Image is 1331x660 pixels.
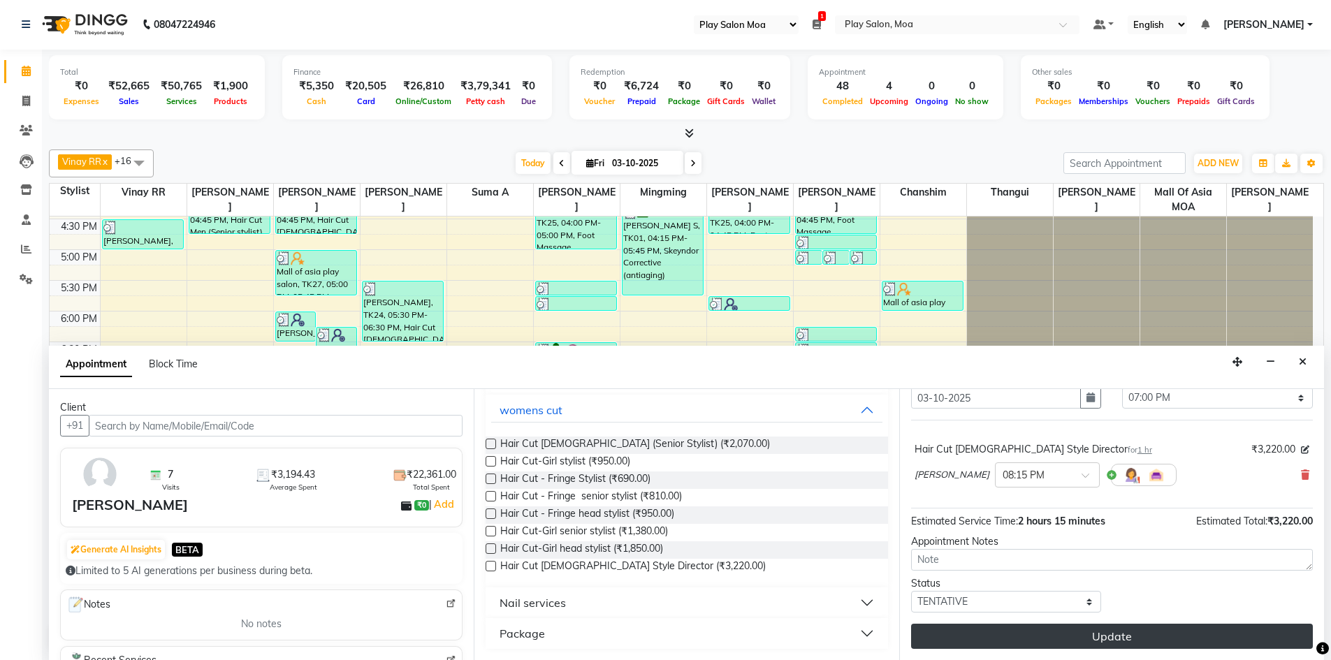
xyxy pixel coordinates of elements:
div: 6:00 PM [58,311,100,326]
span: Completed [819,96,866,106]
div: ₹1,900 [208,78,254,94]
div: 4 [866,78,912,94]
span: Voucher [581,96,618,106]
span: Prepaids [1174,96,1214,106]
div: ₹52,665 [103,78,155,94]
button: ADD NEW [1194,154,1242,173]
div: ₹0 [1174,78,1214,94]
span: 2 hours 15 minutes [1018,515,1105,527]
span: Prepaid [624,96,660,106]
div: Mall of asia play salon, TK27, 05:00 PM-05:45 PM, Shampoo and conditioner [KERASTASE] Medium [276,251,357,295]
button: Close [1293,351,1313,373]
span: Packages [1032,96,1075,106]
img: logo [36,5,131,44]
div: Package [500,625,545,642]
div: [PERSON_NAME], TK31, 06:00 PM-06:30 PM, Hair Cut Men (Senior stylist) [276,312,316,341]
div: [PERSON_NAME] S, TK01, 04:15 PM-05:45 PM, Skeyndor Corrective (antiaging) [623,205,704,295]
span: Average Spent [270,482,317,492]
span: Hair Cut-Girl stylist (₹950.00) [500,454,630,471]
span: Total Spent [413,482,450,492]
button: womens cut [491,397,882,423]
span: Products [210,96,251,106]
span: No notes [241,617,282,631]
span: Block Time [149,358,198,370]
span: Visits [162,482,180,492]
button: Generate AI Insights [67,540,165,559]
span: Today [516,152,551,174]
span: Ongoing [912,96,952,106]
span: Petty cash [463,96,509,106]
div: ₹0 [704,78,748,94]
span: [PERSON_NAME] [1227,184,1314,216]
span: [PERSON_NAME] [274,184,360,216]
div: Raj L V P, TK22, 06:30 PM-07:00 PM, 3G upper lip,Threading-Eye Brow Shaping [536,343,617,372]
span: Sales [115,96,143,106]
span: Estimated Total: [1196,515,1267,527]
span: ₹3,220.00 [1251,442,1295,457]
input: yyyy-mm-dd [911,387,1082,409]
span: Hair Cut-Girl head stylist (₹1,850.00) [500,541,663,559]
span: | [429,496,456,513]
div: Finance [293,66,541,78]
span: Mall of Asia MOA [1140,184,1226,216]
div: ₹0 [60,78,103,94]
div: Tabusum ., TK28, 05:30 PM-05:45 PM, Threading-Eye Brow Shaping [536,281,617,295]
div: Status [911,576,1102,591]
div: [PERSON_NAME] ., TK32, 06:30 PM-06:45 PM, Threading-Eye Brow Shaping [796,343,877,356]
div: ₹0 [1075,78,1132,94]
a: x [101,156,108,167]
div: [PERSON_NAME], TK24, 05:30 PM-06:30 PM, Hair Cut [DEMOGRAPHIC_DATA] (Senior Stylist) [363,281,444,341]
span: Thangui [967,184,1053,201]
span: Vinay RR [101,184,187,201]
i: Edit price [1301,446,1309,454]
div: ₹50,765 [155,78,208,94]
div: ₹0 [1214,78,1258,94]
div: Limited to 5 AI generations per business during beta. [66,564,457,578]
small: for [1128,445,1152,455]
span: [PERSON_NAME] [915,468,989,482]
img: avatar [80,454,120,494]
span: ₹22,361.00 [407,467,456,482]
span: Hair Cut - Fringe head stylist (₹950.00) [500,506,674,524]
div: 5:30 PM [58,281,100,295]
div: [PERSON_NAME], TK31, 06:15 PM-06:45 PM, [PERSON_NAME] Shaping [317,328,356,356]
div: Client [60,400,463,415]
span: Memberships [1075,96,1132,106]
span: Hair Cut - Fringe Stylist (₹690.00) [500,471,650,489]
div: ₹26,810 [392,78,455,94]
input: 2025-10-03 [608,153,678,174]
input: Search Appointment [1063,152,1186,174]
span: Hair Cut [DEMOGRAPHIC_DATA] (Senior Stylist) (₹2,070.00) [500,437,770,454]
div: Total [60,66,254,78]
div: [PERSON_NAME] V, TK20, 04:45 PM-05:00 PM, Threading-Eye Brow Shaping [796,235,877,249]
span: ADD NEW [1198,158,1239,168]
b: 08047224946 [154,5,215,44]
span: Gift Cards [1214,96,1258,106]
span: Cash [303,96,330,106]
div: 0 [912,78,952,94]
div: [PERSON_NAME] V, TK20, 05:00 PM-05:15 PM, lower lip waxing [850,251,876,264]
span: 1 [818,11,826,21]
div: ₹6,724 [618,78,664,94]
div: 48 [819,78,866,94]
span: Hair Cut-Girl senior stylist (₹1,380.00) [500,524,668,541]
span: 7 [168,467,173,482]
div: [PERSON_NAME] [72,494,188,515]
div: Stylist [50,184,100,198]
span: No show [952,96,992,106]
div: ₹0 [664,78,704,94]
span: Fri [583,158,608,168]
span: Card [354,96,379,106]
div: 4:30 PM [58,219,100,234]
div: Appointment [819,66,992,78]
div: [PERSON_NAME] V, TK20, 05:00 PM-05:15 PM, 3G upper lip [823,251,849,264]
div: [PERSON_NAME], TK26, 04:30 PM-05:00 PM, Blowdry + Shampoo + Conditioner Short [Redken] [103,220,184,249]
span: [PERSON_NAME] [1054,184,1140,216]
div: [PERSON_NAME] ., TK32, 06:15 PM-06:30 PM, Threading-[GEOGRAPHIC_DATA] [796,328,877,341]
div: Other sales [1032,66,1258,78]
span: ₹0 [414,500,429,511]
span: Notes [66,596,110,614]
span: Vinay RR [62,156,101,167]
span: chanshim [880,184,966,201]
div: ₹5,350 [293,78,340,94]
